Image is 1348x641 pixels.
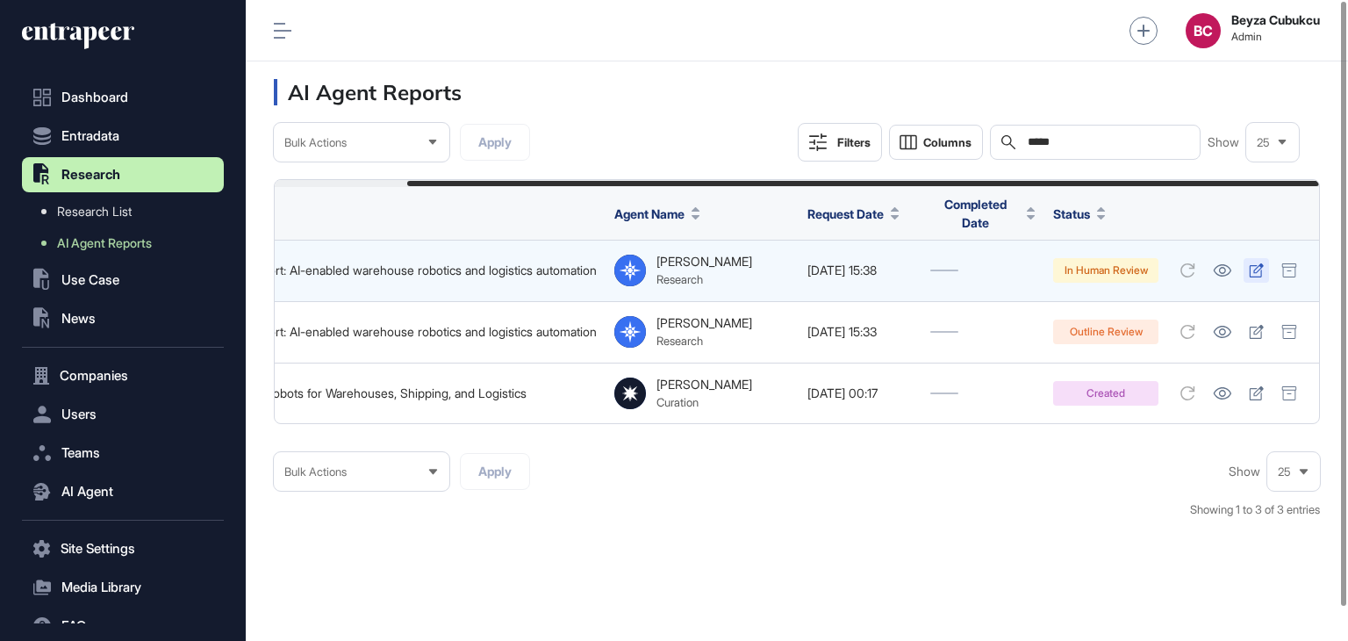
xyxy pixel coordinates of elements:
div: Created [1053,381,1158,406]
div: [DATE] 15:38 [807,263,913,277]
span: 25 [1278,465,1291,479]
div: [DATE] 15:33 [807,325,913,339]
button: Status [1053,205,1106,223]
a: AI Agent Reports [31,227,224,259]
h3: AI Agent Reports [274,79,462,105]
button: Use Case [22,263,224,298]
div: In Human Review [1053,258,1158,283]
span: Request Date [807,205,884,223]
span: Show [1208,135,1239,149]
div: [PERSON_NAME] [656,316,752,330]
button: Request Date [807,205,900,223]
div: [DATE] 00:17 [807,386,913,400]
span: Teams [61,446,100,460]
button: Users [22,397,224,432]
button: News [22,301,224,336]
span: 25 [1257,136,1270,149]
div: Outline Review [1053,320,1158,344]
span: Bulk Actions [284,136,347,149]
span: AI Agent Reports [57,236,152,250]
span: Completed Date [930,195,1020,232]
span: Users [61,407,97,421]
a: Dashboard [22,80,224,115]
span: News [61,312,96,326]
div: Filters [837,135,871,149]
div: Showing 1 to 3 of 3 entries [1190,501,1320,519]
span: Research [61,168,120,182]
button: Filters [798,123,882,162]
span: Columns [923,136,972,149]
span: Entradata [61,129,119,143]
span: AI Agent [61,485,113,499]
div: Research [656,334,752,348]
span: FAQ [61,619,86,633]
button: Companies [22,358,224,393]
div: Curation [656,395,752,409]
button: Research [22,157,224,192]
div: [PERSON_NAME] [656,255,752,269]
span: Use Case [61,273,119,287]
span: Bulk Actions [284,465,347,479]
button: BC [1186,13,1221,48]
span: Research List [57,205,132,219]
span: Show [1229,465,1260,479]
button: Columns [889,125,983,160]
span: Media Library [61,580,141,594]
button: Agent Name [614,205,700,223]
span: Site Settings [61,542,135,556]
button: Site Settings [22,531,224,566]
button: Entradata [22,119,224,154]
a: Research List [31,196,224,227]
strong: Beyza Cubukcu [1231,13,1320,27]
span: Admin [1231,31,1320,43]
div: Research Report: AI-enabled warehouse robotics and logistics automation [191,263,597,277]
button: Media Library [22,570,224,605]
div: Research Report: AI-enabled warehouse robotics and logistics automation [191,325,597,339]
div: [PERSON_NAME] [656,378,752,392]
span: Status [1053,205,1090,223]
button: AI Agent [22,474,224,509]
span: Companies [60,369,128,383]
div: Research [656,272,752,286]
button: Completed Date [930,195,1036,232]
span: Dashboard [61,90,128,104]
button: Teams [22,436,224,471]
span: Agent Name [614,205,685,223]
div: Autonomous Robots for Warehouses, Shipping, and Logistics [191,386,597,400]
